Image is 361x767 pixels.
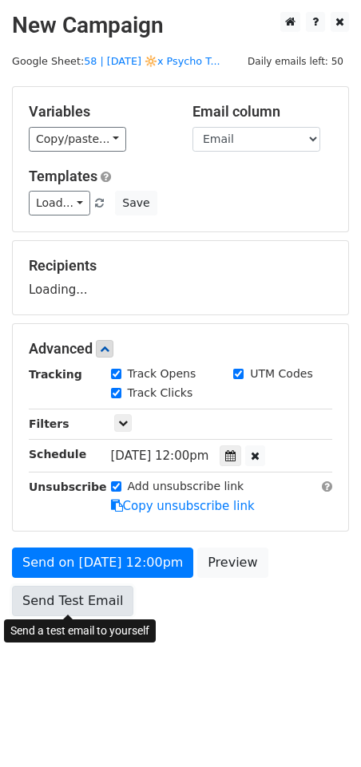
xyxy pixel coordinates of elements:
strong: Filters [29,417,69,430]
strong: Tracking [29,368,82,381]
h5: Advanced [29,340,332,358]
button: Save [115,191,157,215]
a: 58 | [DATE] 🔆x Psycho T... [84,55,220,67]
label: Add unsubscribe link [128,478,244,495]
a: Load... [29,191,90,215]
a: Copy/paste... [29,127,126,152]
iframe: Chat Widget [281,690,361,767]
div: Loading... [29,257,332,298]
h5: Variables [29,103,169,121]
span: [DATE] 12:00pm [111,449,209,463]
h5: Email column [192,103,332,121]
label: Track Clicks [128,385,193,401]
strong: Unsubscribe [29,480,107,493]
label: Track Opens [128,366,196,382]
h5: Recipients [29,257,332,275]
a: Copy unsubscribe link [111,499,255,513]
a: Templates [29,168,97,184]
small: Google Sheet: [12,55,220,67]
a: Preview [197,548,268,578]
h2: New Campaign [12,12,349,39]
label: UTM Codes [250,366,312,382]
div: Send a test email to yourself [4,619,156,642]
a: Send Test Email [12,586,133,616]
span: Daily emails left: 50 [242,53,349,70]
a: Daily emails left: 50 [242,55,349,67]
a: Send on [DATE] 12:00pm [12,548,193,578]
strong: Schedule [29,448,86,461]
